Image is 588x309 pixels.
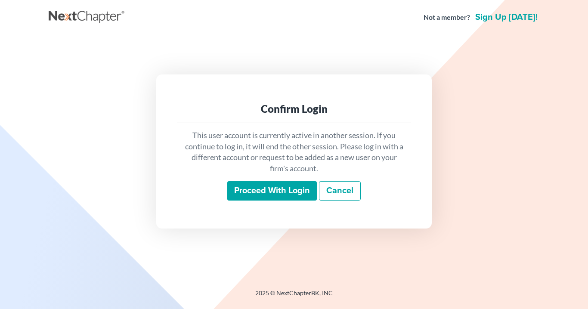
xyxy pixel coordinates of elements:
[184,130,404,174] p: This user account is currently active in another session. If you continue to log in, it will end ...
[227,181,317,201] input: Proceed with login
[473,13,539,22] a: Sign up [DATE]!
[49,289,539,304] div: 2025 © NextChapterBK, INC
[319,181,361,201] a: Cancel
[184,102,404,116] div: Confirm Login
[424,12,470,22] strong: Not a member?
